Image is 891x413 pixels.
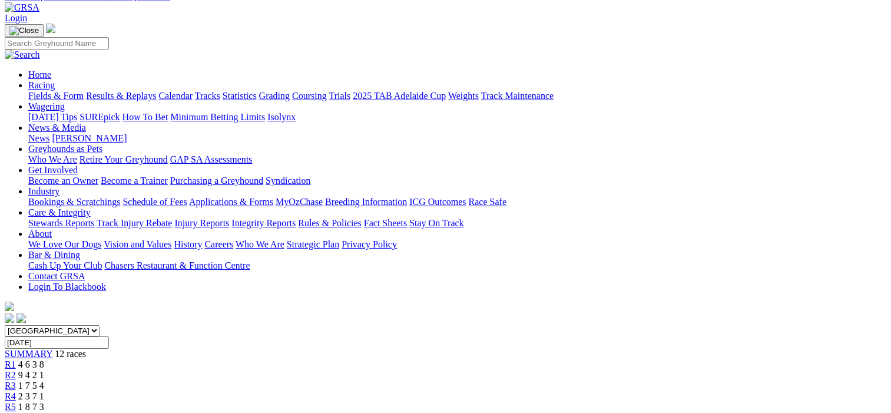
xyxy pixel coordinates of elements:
[325,197,407,207] a: Breeding Information
[9,26,39,35] img: Close
[28,239,101,249] a: We Love Our Dogs
[170,154,253,164] a: GAP SA Assessments
[28,218,94,228] a: Stewards Reports
[468,197,506,207] a: Race Safe
[28,144,102,154] a: Greyhounds as Pets
[28,165,78,175] a: Get Involved
[204,239,233,249] a: Careers
[18,391,44,401] span: 2 3 7 1
[28,154,77,164] a: Who We Are
[170,112,265,122] a: Minimum Betting Limits
[5,381,16,391] a: R3
[104,260,250,270] a: Chasers Restaurant & Function Centre
[28,123,86,133] a: News & Media
[28,70,51,80] a: Home
[364,218,407,228] a: Fact Sheets
[5,370,16,380] a: R2
[28,154,886,165] div: Greyhounds as Pets
[97,218,172,228] a: Track Injury Rebate
[292,91,327,101] a: Coursing
[46,24,55,33] img: logo-grsa-white.png
[55,349,86,359] span: 12 races
[5,391,16,401] a: R4
[28,133,49,143] a: News
[122,197,187,207] a: Schedule of Fees
[28,260,102,270] a: Cash Up Your Club
[329,91,350,101] a: Trials
[158,91,193,101] a: Calendar
[266,176,310,186] a: Syndication
[28,176,886,186] div: Get Involved
[122,112,168,122] a: How To Bet
[18,402,44,412] span: 1 8 7 3
[28,112,886,123] div: Wagering
[28,197,120,207] a: Bookings & Scratchings
[28,80,55,90] a: Racing
[28,271,85,281] a: Contact GRSA
[5,37,109,49] input: Search
[18,359,44,369] span: 4 6 3 8
[5,336,109,349] input: Select date
[28,282,106,292] a: Login To Blackbook
[298,218,362,228] a: Rules & Policies
[28,91,84,101] a: Fields & Form
[276,197,323,207] a: MyOzChase
[231,218,296,228] a: Integrity Reports
[28,207,91,217] a: Care & Integrity
[481,91,554,101] a: Track Maintenance
[28,91,886,101] div: Racing
[28,197,886,207] div: Industry
[5,359,16,369] a: R1
[5,313,14,323] img: facebook.svg
[52,133,127,143] a: [PERSON_NAME]
[5,349,52,359] a: SUMMARY
[101,176,168,186] a: Become a Trainer
[195,91,220,101] a: Tracks
[5,49,40,60] img: Search
[80,112,120,122] a: SUREpick
[223,91,257,101] a: Statistics
[5,302,14,311] img: logo-grsa-white.png
[28,218,886,229] div: Care & Integrity
[28,250,80,260] a: Bar & Dining
[174,239,202,249] a: History
[5,402,16,412] a: R5
[28,186,59,196] a: Industry
[28,112,77,122] a: [DATE] Tips
[86,91,156,101] a: Results & Replays
[409,218,463,228] a: Stay On Track
[5,2,39,13] img: GRSA
[104,239,171,249] a: Vision and Values
[28,239,886,250] div: About
[28,133,886,144] div: News & Media
[80,154,168,164] a: Retire Your Greyhound
[174,218,229,228] a: Injury Reports
[448,91,479,101] a: Weights
[28,260,886,271] div: Bar & Dining
[267,112,296,122] a: Isolynx
[28,229,52,239] a: About
[236,239,284,249] a: Who We Are
[189,197,273,207] a: Applications & Forms
[353,91,446,101] a: 2025 TAB Adelaide Cup
[342,239,397,249] a: Privacy Policy
[28,176,98,186] a: Become an Owner
[287,239,339,249] a: Strategic Plan
[5,24,44,37] button: Toggle navigation
[259,91,290,101] a: Grading
[5,13,27,23] a: Login
[409,197,466,207] a: ICG Outcomes
[16,313,26,323] img: twitter.svg
[18,381,44,391] span: 1 7 5 4
[28,101,65,111] a: Wagering
[18,370,44,380] span: 9 4 2 1
[170,176,263,186] a: Purchasing a Greyhound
